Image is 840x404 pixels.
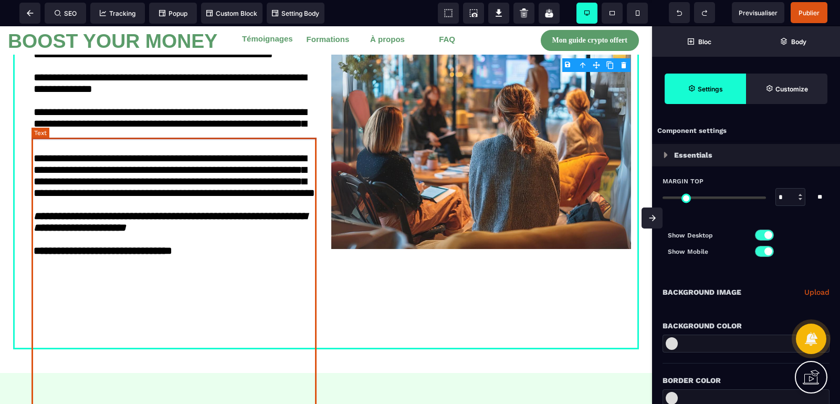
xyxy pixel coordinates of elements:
strong: Settings [698,85,723,93]
span: SEO [55,9,77,17]
span: Margin Top [663,177,703,185]
span: Screenshot [463,3,484,24]
span: Open Style Manager [746,74,827,104]
span: Tracking [100,9,135,17]
span: Custom Block [206,9,257,17]
span: View components [438,3,459,24]
button: À propos [365,5,410,20]
p: Essentials [674,149,712,161]
button: Mon guide crypto offert [541,4,639,25]
div: Border Color [663,374,829,387]
p: Show Mobile [668,246,746,257]
span: Preview [732,2,784,23]
button: FAQ [434,5,460,20]
span: Settings [665,74,746,104]
p: Show Desktop [668,230,746,241]
div: Component settings [652,121,840,141]
strong: Bloc [698,38,711,46]
span: Open Blocks [652,26,746,57]
strong: Customize [775,85,808,93]
span: Open Layer Manager [746,26,840,57]
span: Setting Body [272,9,319,17]
button: Témoignages [237,5,298,20]
span: Popup [159,9,187,17]
span: Publier [799,9,820,17]
span: Previsualiser [739,9,778,17]
strong: Body [791,38,806,46]
div: Background Color [663,319,829,332]
img: loading [664,152,668,158]
p: Background Image [663,286,741,298]
a: Upload [804,286,829,298]
button: Formations [301,5,355,20]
